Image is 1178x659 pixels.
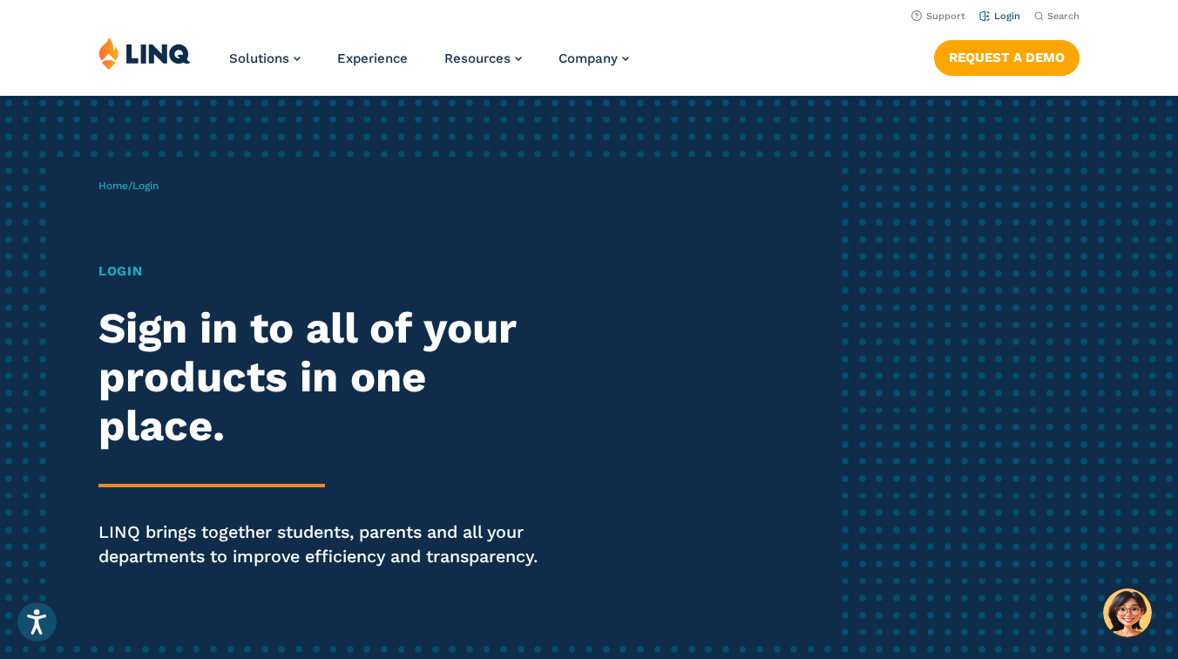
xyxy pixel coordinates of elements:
a: Login [979,10,1020,22]
span: Solutions [229,51,289,66]
span: Company [559,51,618,66]
h2: Sign in to all of your products in one place. [98,304,552,451]
a: Company [559,51,629,66]
nav: Primary Navigation [229,37,629,94]
a: Support [911,10,965,22]
span: Login [132,180,159,192]
h1: Login [98,262,552,282]
img: LINQ | K‑12 Software [98,37,191,70]
button: Open Search Bar [1034,10,1080,23]
nav: Button Navigation [934,37,1080,75]
a: Solutions [229,51,301,66]
span: Search [1047,10,1080,22]
a: Resources [444,51,522,66]
a: Experience [337,51,408,66]
span: Resources [444,51,511,66]
p: LINQ brings together students, parents and all your departments to improve efficiency and transpa... [98,520,552,569]
span: / [98,180,159,192]
a: Request a Demo [934,40,1080,75]
a: Home [98,180,128,192]
button: Hello, have a question? Let’s chat. [1103,588,1152,637]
